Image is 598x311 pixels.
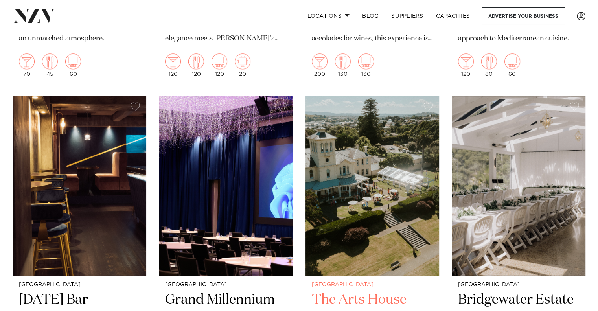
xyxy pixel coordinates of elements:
[65,53,81,69] img: theatre.png
[42,53,58,69] img: dining.png
[358,53,374,69] img: theatre.png
[312,282,433,288] small: [GEOGRAPHIC_DATA]
[188,53,204,77] div: 120
[212,53,227,69] img: theatre.png
[481,53,497,77] div: 80
[504,53,520,77] div: 60
[42,53,58,77] div: 45
[165,53,181,69] img: cocktail.png
[13,9,55,23] img: nzv-logo.png
[212,53,227,77] div: 120
[312,53,328,77] div: 200
[430,7,477,24] a: Capacities
[458,282,579,288] small: [GEOGRAPHIC_DATA]
[335,53,351,69] img: dining.png
[13,20,19,27] img: website_grey.svg
[356,7,385,24] a: BLOG
[458,53,474,69] img: cocktail.png
[19,53,35,69] img: cocktail.png
[452,96,585,275] img: Wedding ceremony at Bridgewater Estate
[19,53,35,77] div: 70
[30,46,70,52] div: Domain Overview
[188,53,204,69] img: dining.png
[22,13,39,19] div: v 4.0.25
[235,53,250,69] img: meeting.png
[301,7,356,24] a: Locations
[165,282,286,288] small: [GEOGRAPHIC_DATA]
[458,53,474,77] div: 120
[312,53,328,69] img: cocktail.png
[65,53,81,77] div: 60
[87,46,132,52] div: Keywords by Traffic
[358,53,374,77] div: 130
[20,20,86,27] div: Domain: [DOMAIN_NAME]
[13,13,19,19] img: logo_orange.svg
[482,7,565,24] a: Advertise your business
[504,53,520,69] img: theatre.png
[481,53,497,69] img: dining.png
[235,53,250,77] div: 20
[78,46,85,52] img: tab_keywords_by_traffic_grey.svg
[21,46,28,52] img: tab_domain_overview_orange.svg
[19,282,140,288] small: [GEOGRAPHIC_DATA]
[335,53,351,77] div: 130
[385,7,429,24] a: SUPPLIERS
[165,53,181,77] div: 120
